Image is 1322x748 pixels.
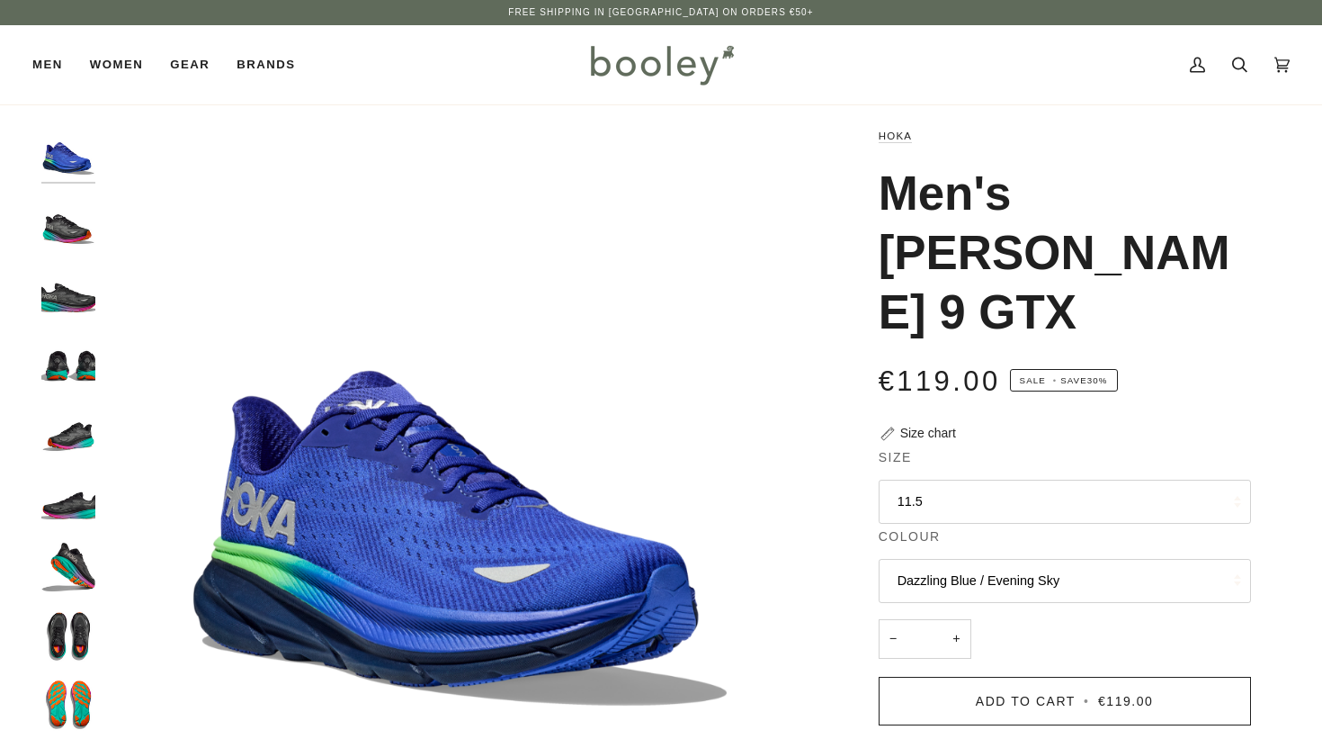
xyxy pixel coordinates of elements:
span: Size [879,448,912,467]
h1: Men's [PERSON_NAME] 9 GTX [879,164,1237,342]
span: Women [90,56,143,74]
span: Colour [879,527,941,546]
span: Brands [237,56,295,74]
a: Brands [223,25,308,104]
span: Save [1010,369,1118,392]
button: + [942,619,970,660]
img: Hoka Men's Clifton 9 GTX Black / Electric Aqua - Booley Galway [41,471,95,525]
img: Hoka Men's Clifton 9 GTX Black / Electric Aqua - Booley Galway [41,195,95,249]
img: Booley [583,39,740,91]
p: Free Shipping in [GEOGRAPHIC_DATA] on Orders €50+ [508,5,813,20]
input: Quantity [879,619,971,660]
em: • [1050,375,1061,385]
a: Gear [156,25,223,104]
img: Hoka Men's Clifton 9 GTX Black / Electric Aqua - Booley Galway [41,540,95,594]
span: Gear [170,56,210,74]
button: 11.5 [879,480,1251,524]
span: Sale [1020,375,1046,385]
span: 30% [1087,375,1108,385]
span: €119.00 [879,365,1001,397]
img: Hoka Men's Clifton 9 GTX Black / Electric Aqua - Booley Galway [41,609,95,663]
button: Dazzling Blue / Evening Sky [879,559,1251,603]
a: Men [32,25,76,104]
img: Hoka Men's Clifton 9 GTX Black / Electric Aqua - Booley Galway [41,678,95,732]
img: Hoka Men's Clifton 9 GTX Black / Electric Aqua - Booley Galway [41,264,95,318]
img: Hoka Men's Clifton 9 GTX Dazzling Blue / Evening Sky - Booley Galway [41,126,95,180]
a: Hoka [879,131,913,141]
span: • [1080,694,1093,708]
span: Add to Cart [976,694,1076,708]
span: €119.00 [1098,694,1153,708]
span: Men [32,56,63,74]
img: Hoka Men's Clifton 9 GTX Black / Electric Aqua - Booley Galway [41,402,95,456]
div: Size chart [900,424,956,443]
img: Hoka Men's Clifton 9 GTX Black / Electric Aqua - Booley Galway [41,333,95,387]
button: Add to Cart • €119.00 [879,677,1251,725]
a: Women [76,25,156,104]
button: − [879,619,907,660]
